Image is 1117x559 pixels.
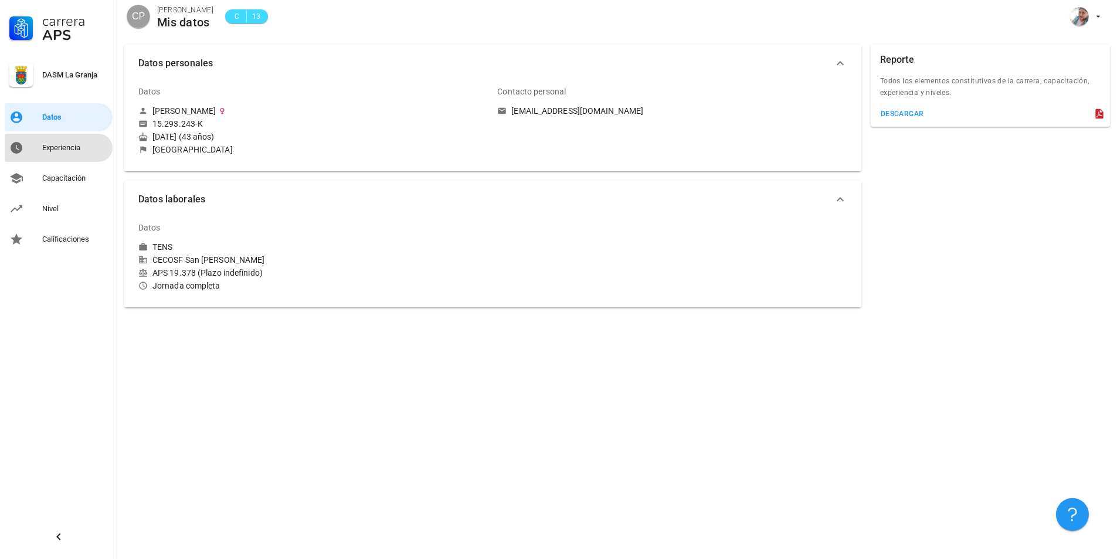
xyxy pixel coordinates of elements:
div: Capacitación [42,174,108,183]
button: descargar [875,106,929,122]
div: Contacto personal [497,77,566,106]
div: TENS [152,242,172,252]
div: DASM La Granja [42,70,108,80]
a: Nivel [5,195,113,223]
div: Carrera [42,14,108,28]
div: 15.293.243-K [152,118,203,129]
div: Todos los elementos constitutivos de la carrera; capacitación, experiencia y niveles. [871,75,1110,106]
span: CP [132,5,145,28]
div: Datos [138,77,161,106]
button: Datos personales [124,45,861,82]
div: [GEOGRAPHIC_DATA] [152,144,233,155]
a: Capacitación [5,164,113,192]
div: Datos [138,214,161,242]
div: [EMAIL_ADDRESS][DOMAIN_NAME] [511,106,643,116]
span: C [232,11,242,22]
div: avatar [1070,7,1089,26]
span: Datos personales [138,55,833,72]
div: avatar [127,5,150,28]
div: Mis datos [157,16,213,29]
div: descargar [880,110,924,118]
span: 13 [252,11,261,22]
a: Calificaciones [5,225,113,253]
div: Datos [42,113,108,122]
span: Datos laborales [138,191,833,208]
a: Experiencia [5,134,113,162]
a: Datos [5,103,113,131]
div: [DATE] (43 años) [138,131,488,142]
div: APS [42,28,108,42]
a: [EMAIL_ADDRESS][DOMAIN_NAME] [497,106,847,116]
div: APS 19.378 (Plazo indefinido) [138,267,488,278]
div: Calificaciones [42,235,108,244]
div: [PERSON_NAME] [157,4,213,16]
div: Experiencia [42,143,108,153]
button: Datos laborales [124,181,861,218]
div: CECOSF San [PERSON_NAME] [138,255,488,265]
div: [PERSON_NAME] [152,106,216,116]
div: Reporte [880,45,914,75]
div: Jornada completa [138,280,488,291]
div: Nivel [42,204,108,214]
